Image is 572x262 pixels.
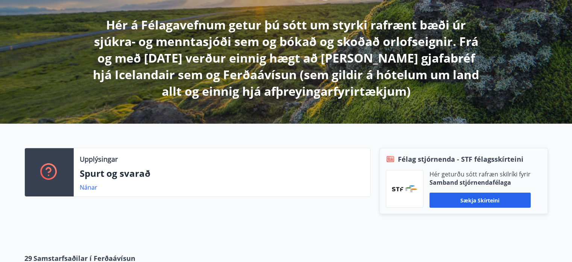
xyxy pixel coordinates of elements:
[80,183,97,192] a: Nánar
[429,170,531,178] p: Hér geturðu sótt rafræn skilríki fyrir
[398,154,523,164] span: Félag stjórnenda - STF félagsskírteini
[429,178,531,187] p: Samband stjórnendafélaga
[429,193,531,208] button: Sækja skírteini
[80,154,118,164] p: Upplýsingar
[392,185,417,192] img: vjCaq2fThgY3EUYqSgpjEiBg6WP39ov69hlhuPVN.png
[88,17,485,100] p: Hér á Félagavefnum getur þú sótt um styrki rafrænt bæði úr sjúkra- og menntasjóði sem og bókað og...
[80,167,364,180] p: Spurt og svarað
